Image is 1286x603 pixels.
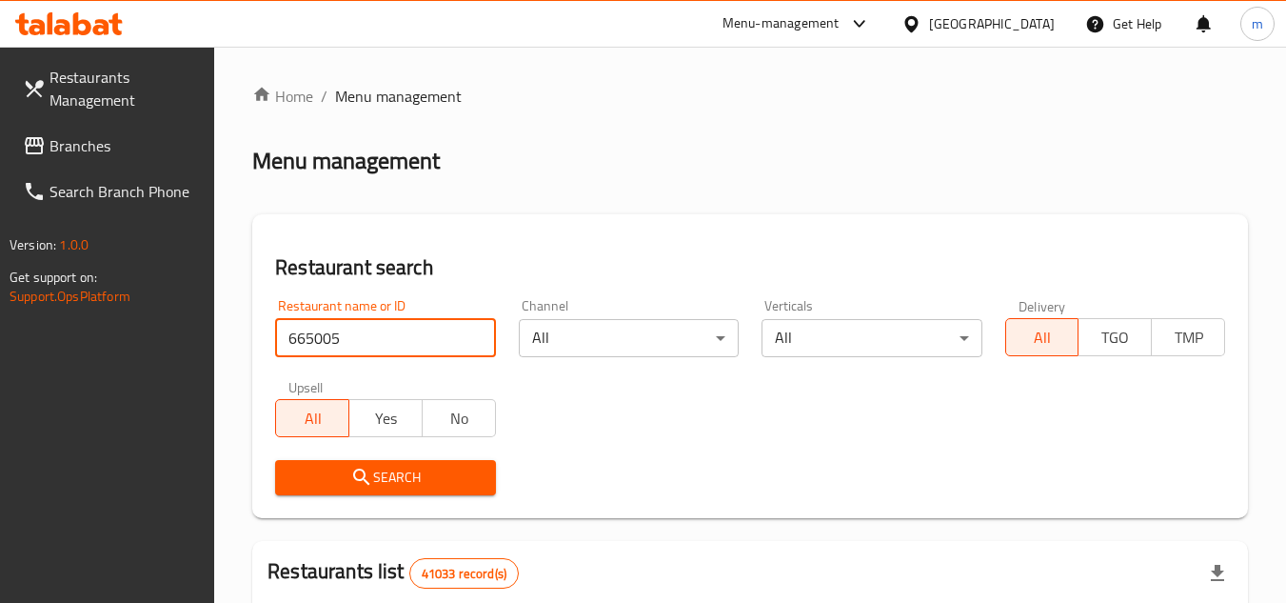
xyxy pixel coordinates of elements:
[1086,324,1144,352] span: TGO
[410,565,518,583] span: 41033 record(s)
[10,284,130,309] a: Support.OpsPlatform
[49,66,200,111] span: Restaurants Management
[275,460,495,495] button: Search
[335,85,462,108] span: Menu management
[49,134,200,157] span: Branches
[290,466,480,490] span: Search
[357,405,415,432] span: Yes
[929,13,1055,34] div: [GEOGRAPHIC_DATA]
[1151,318,1225,356] button: TMP
[8,123,215,169] a: Branches
[10,232,56,257] span: Version:
[430,405,488,432] span: No
[1078,318,1152,356] button: TGO
[49,180,200,203] span: Search Branch Phone
[1014,324,1072,352] span: All
[409,558,519,589] div: Total records count
[422,399,496,437] button: No
[1252,13,1263,34] span: m
[275,399,349,437] button: All
[348,399,423,437] button: Yes
[722,12,840,35] div: Menu-management
[252,85,313,108] a: Home
[288,380,324,393] label: Upsell
[8,54,215,123] a: Restaurants Management
[8,169,215,214] a: Search Branch Phone
[252,85,1248,108] nav: breadcrumb
[284,405,342,432] span: All
[10,265,97,290] span: Get support on:
[252,146,440,176] h2: Menu management
[1159,324,1217,352] span: TMP
[1019,299,1066,312] label: Delivery
[275,253,1225,282] h2: Restaurant search
[762,319,981,357] div: All
[321,85,327,108] li: /
[275,319,495,357] input: Search for restaurant name or ID..
[1005,318,1079,356] button: All
[1195,551,1240,596] div: Export file
[59,232,89,257] span: 1.0.0
[519,319,739,357] div: All
[267,557,519,589] h2: Restaurants list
